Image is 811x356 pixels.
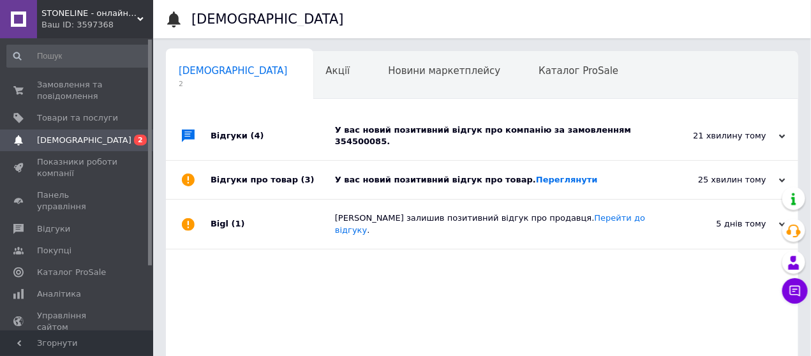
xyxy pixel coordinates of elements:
span: Каталог ProSale [539,65,618,77]
span: (4) [251,131,264,140]
span: Каталог ProSale [37,267,106,278]
span: Товари та послуги [37,112,118,124]
span: (1) [232,219,245,228]
span: Показники роботи компанії [37,156,118,179]
span: [DEMOGRAPHIC_DATA] [179,65,288,77]
button: Чат з покупцем [782,278,808,304]
div: Відгуки [211,112,335,160]
span: (3) [301,175,315,184]
div: У вас новий позитивний відгук про компанію за замовленням 354500085. [335,124,658,147]
div: 5 днів тому [658,218,785,230]
div: 25 хвилин тому [658,174,785,186]
div: Bigl [211,200,335,248]
span: 2 [134,135,147,145]
span: [DEMOGRAPHIC_DATA] [37,135,131,146]
span: Акції [326,65,350,77]
div: [PERSON_NAME] залишив позитивний відгук про продавця. . [335,212,658,235]
a: Переглянути [536,175,598,184]
h1: [DEMOGRAPHIC_DATA] [191,11,344,27]
span: 2 [179,79,288,89]
span: Аналітика [37,288,81,300]
span: Управління сайтом [37,310,118,333]
input: Пошук [6,45,150,68]
span: STONELINE - онлайн-магазин алмазного інструменту для обробки каменю [41,8,137,19]
span: Відгуки [37,223,70,235]
div: Відгуки про товар [211,161,335,199]
div: У вас новий позитивний відгук про товар. [335,174,658,186]
span: Панель управління [37,189,118,212]
span: Новини маркетплейсу [388,65,500,77]
a: Перейти до відгуку [335,213,645,234]
span: Замовлення та повідомлення [37,79,118,102]
div: Ваш ID: 3597368 [41,19,153,31]
span: Покупці [37,245,71,256]
div: 21 хвилину тому [658,130,785,142]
